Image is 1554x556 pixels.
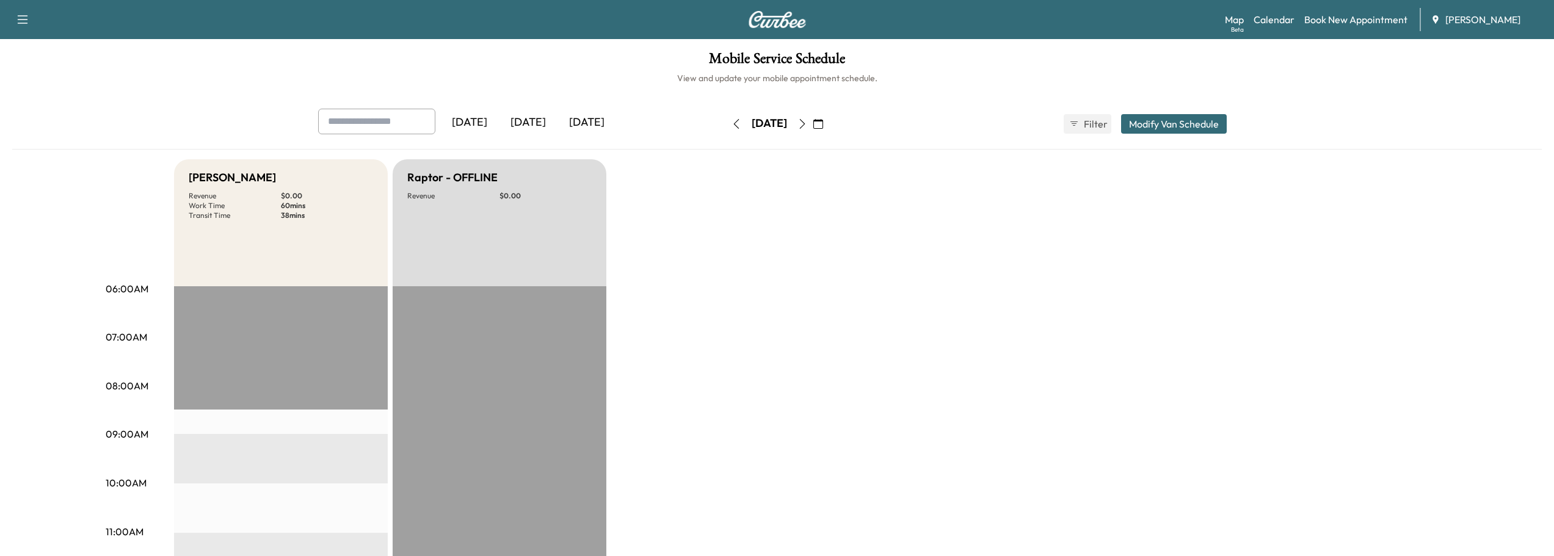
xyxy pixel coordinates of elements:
span: [PERSON_NAME] [1445,12,1520,27]
p: 38 mins [281,211,373,220]
p: 07:00AM [106,330,147,344]
p: Work Time [189,201,281,211]
div: [DATE] [557,109,616,137]
div: Beta [1231,25,1244,34]
p: Revenue [407,191,499,201]
p: $ 0.00 [281,191,373,201]
p: 60 mins [281,201,373,211]
h5: [PERSON_NAME] [189,169,276,186]
h1: Mobile Service Schedule [12,51,1542,72]
button: Modify Van Schedule [1121,114,1227,134]
p: 10:00AM [106,475,147,490]
h5: Raptor - OFFLINE [407,169,498,186]
button: Filter [1064,114,1111,134]
p: 11:00AM [106,524,143,539]
div: [DATE] [440,109,499,137]
div: [DATE] [499,109,557,137]
p: 09:00AM [106,427,148,441]
p: 06:00AM [106,281,148,296]
p: Transit Time [189,211,281,220]
p: $ 0.00 [499,191,592,201]
p: Revenue [189,191,281,201]
a: Book New Appointment [1304,12,1407,27]
a: MapBeta [1225,12,1244,27]
img: Curbee Logo [748,11,807,28]
p: 08:00AM [106,378,148,393]
a: Calendar [1254,12,1294,27]
h6: View and update your mobile appointment schedule. [12,72,1542,84]
div: [DATE] [752,116,787,131]
span: Filter [1084,117,1106,131]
